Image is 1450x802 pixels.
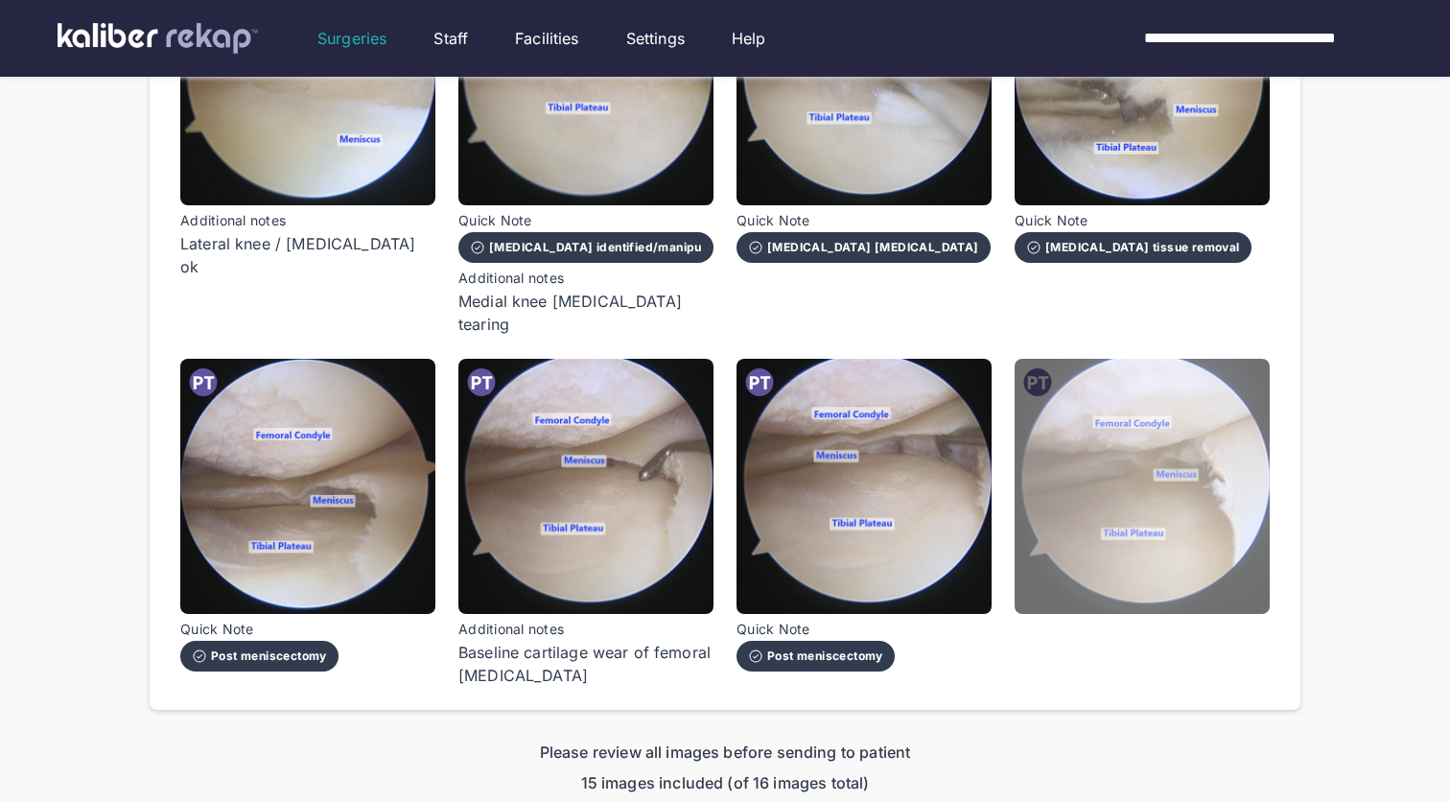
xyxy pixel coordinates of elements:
img: kaliber labs logo [58,23,258,54]
div: [MEDICAL_DATA] identified/manipulated [470,240,702,255]
span: Lateral knee / [MEDICAL_DATA] ok [180,232,435,278]
a: Help [732,27,766,50]
img: Still0016.jpg [1015,359,1270,614]
img: check-circle-outline-white.611b8afe.svg [1026,240,1041,255]
div: [MEDICAL_DATA] tissue removal [1026,240,1240,255]
span: Baseline cartilage wear of femoral [MEDICAL_DATA] [458,641,713,687]
img: Still0015.jpg [737,359,992,614]
a: Facilities [515,27,579,50]
img: Still0014.jpg [458,359,713,614]
span: Quick Note [458,213,713,228]
img: check-circle-outline-white.611b8afe.svg [192,649,207,664]
div: [MEDICAL_DATA] [MEDICAL_DATA] [748,240,979,255]
a: Surgeries [317,27,386,50]
img: post-treatment-icon.f6304ef6.svg [466,366,497,397]
a: Settings [626,27,685,50]
div: Post meniscectomy [192,649,327,664]
div: Post meniscectomy [748,649,883,664]
img: check-circle-outline-white.611b8afe.svg [748,240,763,255]
img: Still0013.jpg [180,359,435,614]
span: Please review all images before sending to patient [540,741,911,764]
span: Additional notes [180,213,435,228]
span: Quick Note [1015,213,1251,228]
img: check-circle-outline-white.611b8afe.svg [470,240,485,255]
span: Quick Note [737,622,895,637]
a: Staff [433,27,468,50]
span: Additional notes [458,271,713,286]
img: post-treatment-icon.f6304ef6.svg [744,366,775,397]
span: Medial knee [MEDICAL_DATA] tearing [458,290,713,336]
span: Quick Note [180,622,339,637]
span: 15 images included (of 16 images total) [540,771,911,794]
span: Quick Note [737,213,991,228]
img: check-circle-outline-white.611b8afe.svg [748,649,763,664]
span: Additional notes [458,622,713,637]
img: post-treatment-icon.f6304ef6.svg [188,366,219,397]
